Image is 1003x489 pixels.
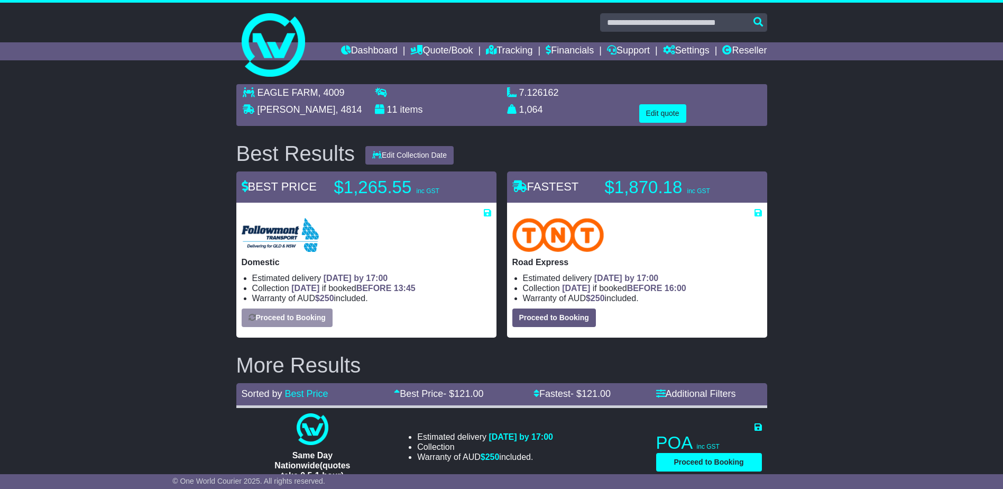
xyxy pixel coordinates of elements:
[722,42,767,60] a: Reseller
[417,452,553,462] li: Warranty of AUD included.
[242,257,491,267] p: Domestic
[443,388,483,399] span: - $
[410,42,473,60] a: Quote/Book
[639,104,686,123] button: Edit quote
[336,104,362,115] span: , 4814
[236,354,767,377] h2: More Results
[523,283,762,293] li: Collection
[394,284,416,293] span: 13:45
[297,413,328,445] img: One World Courier: Same Day Nationwide(quotes take 0.5-1 hour)
[172,477,325,485] span: © One World Courier 2025. All rights reserved.
[663,42,710,60] a: Settings
[656,388,736,399] a: Additional Filters
[242,388,282,399] span: Sorted by
[400,104,423,115] span: items
[486,42,532,60] a: Tracking
[341,42,398,60] a: Dashboard
[519,87,559,98] span: 7.126162
[512,257,762,267] p: Road Express
[656,453,762,472] button: Proceed to Booking
[485,452,500,461] span: 250
[523,293,762,303] li: Warranty of AUD included.
[387,104,398,115] span: 11
[562,284,590,293] span: [DATE]
[416,187,439,195] span: inc GST
[687,187,710,195] span: inc GST
[242,309,333,327] button: Proceed to Booking
[512,218,604,252] img: TNT Domestic: Road Express
[519,104,543,115] span: 1,064
[454,388,483,399] span: 121.00
[605,177,737,198] p: $1,870.18
[607,42,650,60] a: Support
[394,388,483,399] a: Best Price- $121.00
[257,87,318,98] span: EAGLE FARM
[489,432,553,441] span: [DATE] by 17:00
[512,309,596,327] button: Proceed to Booking
[274,451,350,480] span: Same Day Nationwide(quotes take 0.5-1 hour)
[252,273,491,283] li: Estimated delivery
[570,388,611,399] span: - $
[481,452,500,461] span: $
[512,180,579,193] span: FASTEST
[252,283,491,293] li: Collection
[697,443,720,450] span: inc GST
[315,294,334,303] span: $
[533,388,611,399] a: Fastest- $121.00
[291,284,319,293] span: [DATE]
[591,294,605,303] span: 250
[546,42,594,60] a: Financials
[417,432,553,442] li: Estimated delivery
[356,284,392,293] span: BEFORE
[334,177,466,198] p: $1,265.55
[291,284,415,293] span: if booked
[242,218,319,252] img: Followmont Transport: Domestic
[417,442,553,452] li: Collection
[320,294,334,303] span: 250
[318,87,345,98] span: , 4009
[365,146,454,165] button: Edit Collection Date
[231,142,361,165] div: Best Results
[285,388,328,399] a: Best Price
[523,273,762,283] li: Estimated delivery
[594,274,659,283] span: [DATE] by 17:00
[324,274,388,283] span: [DATE] by 17:00
[257,104,336,115] span: [PERSON_NAME]
[586,294,605,303] span: $
[562,284,686,293] span: if booked
[627,284,662,293] span: BEFORE
[252,293,491,303] li: Warranty of AUD included.
[242,180,317,193] span: BEST PRICE
[582,388,611,399] span: 121.00
[665,284,686,293] span: 16:00
[656,432,762,454] p: POA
